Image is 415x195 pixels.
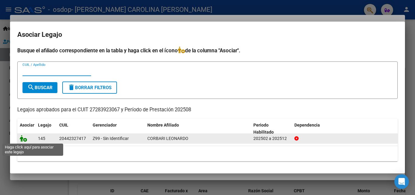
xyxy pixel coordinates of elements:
span: 145 [38,136,45,141]
span: Buscar [27,85,53,90]
span: CUIL [59,123,68,127]
p: Legajos aprobados para el CUIT 27283923067 y Período de Prestación 202508 [17,106,398,114]
datatable-header-cell: Periodo Habilitado [251,119,292,139]
button: Buscar [22,82,57,93]
div: 1 registros [17,146,398,161]
span: CORBARI LEONARDO [147,136,188,141]
span: Z99 - Sin Identificar [93,136,129,141]
span: Periodo Habilitado [253,123,274,134]
datatable-header-cell: Asociar [17,119,36,139]
datatable-header-cell: Legajo [36,119,57,139]
div: Open Intercom Messenger [394,174,409,189]
span: Dependencia [294,123,320,127]
div: 202502 a 202512 [253,135,290,142]
datatable-header-cell: CUIL [57,119,90,139]
span: Nombre Afiliado [147,123,179,127]
mat-icon: delete [68,84,75,91]
datatable-header-cell: Gerenciador [90,119,145,139]
h2: Asociar Legajo [17,29,398,40]
span: Legajo [38,123,51,127]
span: Borrar Filtros [68,85,111,90]
span: Gerenciador [93,123,117,127]
button: Borrar Filtros [62,82,117,94]
datatable-header-cell: Nombre Afiliado [145,119,251,139]
div: 20442327417 [59,135,86,142]
mat-icon: search [27,84,35,91]
h4: Busque el afiliado correspondiente en la tabla y haga click en el ícono de la columna "Asociar". [17,47,398,54]
datatable-header-cell: Dependencia [292,119,398,139]
span: Asociar [20,123,34,127]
